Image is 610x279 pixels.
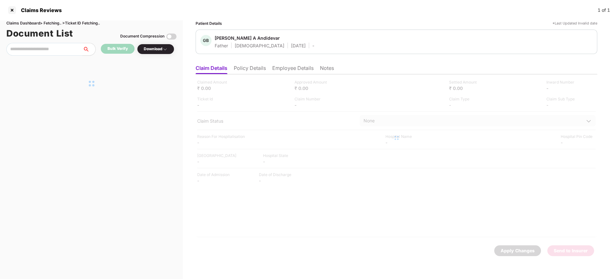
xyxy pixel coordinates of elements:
div: Father [215,43,228,49]
div: - [312,43,314,49]
li: Claim Details [196,65,227,74]
div: Bulk Verify [107,46,128,52]
div: [PERSON_NAME] A Andidevar [215,35,280,41]
div: Claims Reviews [17,7,62,13]
li: Employee Details [272,65,314,74]
div: [DEMOGRAPHIC_DATA] [235,43,284,49]
h1: Document List [6,26,73,40]
div: 1 of 1 [598,7,610,14]
div: Claims Dashboard > Fetching.. > Ticket ID Fetching.. [6,20,177,26]
span: search [82,47,95,52]
div: GB [200,35,211,46]
button: search [82,43,96,56]
div: Patient Details [196,20,222,26]
div: *Last Updated Invalid date [552,20,597,26]
div: Document Compression [120,33,164,39]
div: [DATE] [291,43,306,49]
div: Download [144,46,168,52]
li: Policy Details [234,65,266,74]
li: Notes [320,65,334,74]
img: svg+xml;base64,PHN2ZyBpZD0iRHJvcGRvd24tMzJ4MzIiIHhtbG5zPSJodHRwOi8vd3d3LnczLm9yZy8yMDAwL3N2ZyIgd2... [163,47,168,52]
img: svg+xml;base64,PHN2ZyBpZD0iVG9nZ2xlLTMyeDMyIiB4bWxucz0iaHR0cDovL3d3dy53My5vcmcvMjAwMC9zdmciIHdpZH... [166,31,177,42]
